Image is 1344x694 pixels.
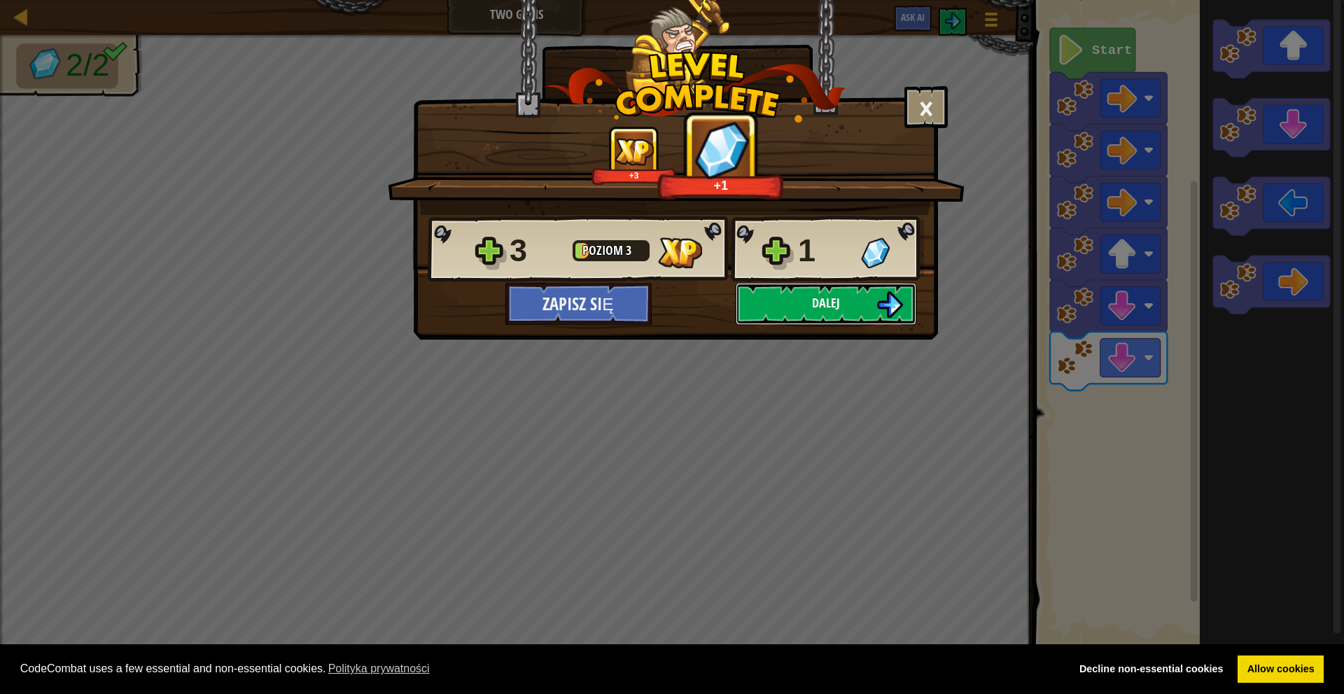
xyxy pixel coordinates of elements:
span: Dalej [812,294,840,312]
a: deny cookies [1070,655,1233,683]
a: allow cookies [1238,655,1324,683]
button: Dalej [736,283,916,325]
button: Zapisz się [505,283,652,325]
span: 3 [626,242,631,259]
div: 1 [798,228,853,273]
img: Doświadczenie [615,138,654,165]
button: × [904,86,948,128]
div: 3 [510,228,564,273]
a: learn more about cookies [326,658,432,679]
span: Poziom [582,242,626,259]
img: Dalej [876,291,903,318]
img: level_complete.png [545,52,846,123]
span: CodeCombat uses a few essential and non-essential cookies. [20,658,1059,679]
div: +3 [594,170,673,181]
img: Klejnoty [693,120,749,179]
div: +1 [661,177,780,193]
img: Klejnoty [861,237,890,268]
img: Doświadczenie [658,237,702,268]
